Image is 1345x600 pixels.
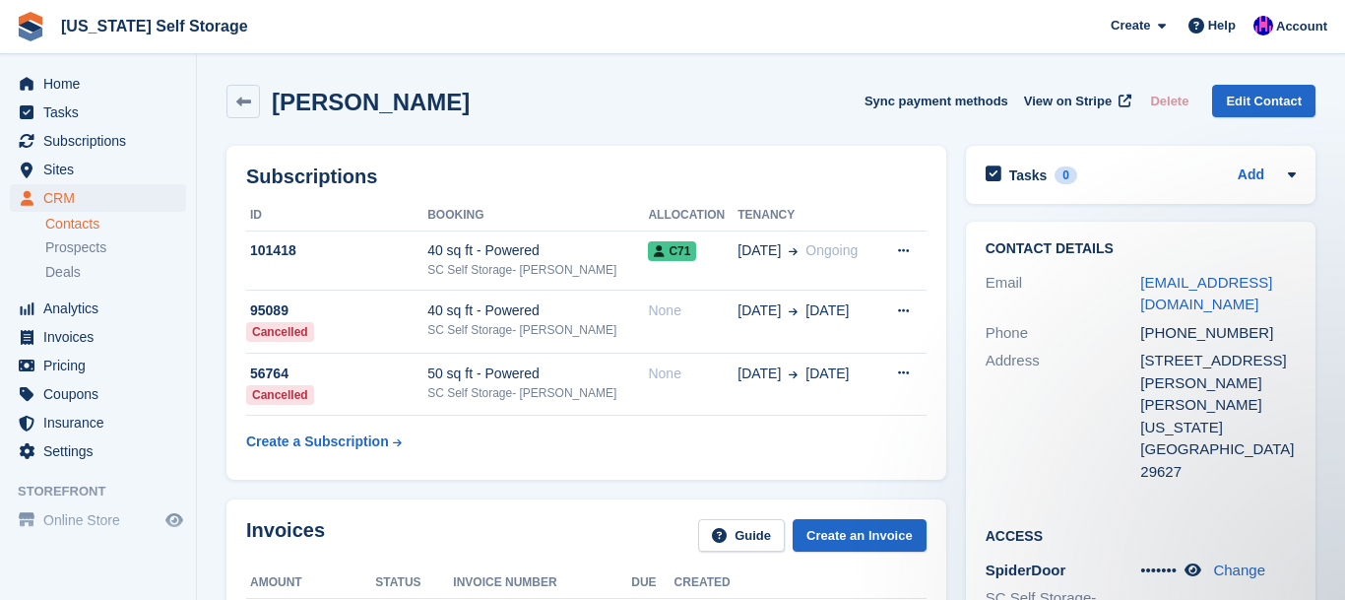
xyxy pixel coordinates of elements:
[737,200,877,232] th: Tenancy
[246,240,427,261] div: 101418
[10,70,186,98] a: menu
[10,295,186,322] a: menu
[53,10,256,42] a: [US_STATE] Self Storage
[246,424,402,460] a: Create a Subscription
[1140,562,1177,578] span: •••••••
[1140,350,1296,394] div: [STREET_ADDRESS][PERSON_NAME]
[648,241,696,261] span: C71
[648,300,737,321] div: None
[1016,85,1135,117] a: View on Stripe
[10,437,186,465] a: menu
[737,300,781,321] span: [DATE]
[1140,394,1296,417] div: [PERSON_NAME]
[1238,165,1264,187] a: Add
[1009,167,1048,184] h2: Tasks
[1140,438,1296,461] div: [GEOGRAPHIC_DATA]
[1055,167,1077,184] div: 0
[43,295,161,322] span: Analytics
[427,200,648,232] th: Booking
[43,380,161,408] span: Coupons
[865,85,1008,117] button: Sync payment methods
[16,12,45,41] img: stora-icon-8386f47178a22dfd0bd8f6a31ec36ba5ce8667c1dd55bd0f319d3a0aa187defe.svg
[10,127,186,155] a: menu
[246,519,325,552] h2: Invoices
[674,567,856,599] th: Created
[246,200,427,232] th: ID
[43,323,161,351] span: Invoices
[427,364,648,384] div: 50 sq ft - Powered
[427,300,648,321] div: 40 sq ft - Powered
[246,300,427,321] div: 95089
[246,385,314,405] div: Cancelled
[1111,16,1150,35] span: Create
[246,364,427,384] div: 56764
[631,567,673,599] th: Due
[45,237,186,258] a: Prospects
[1140,274,1272,313] a: [EMAIL_ADDRESS][DOMAIN_NAME]
[793,519,927,552] a: Create an Invoice
[43,99,161,126] span: Tasks
[986,241,1296,257] h2: Contact Details
[43,506,161,534] span: Online Store
[10,352,186,379] a: menu
[43,127,161,155] span: Subscriptions
[1142,85,1196,117] button: Delete
[986,322,1141,345] div: Phone
[375,567,453,599] th: Status
[45,263,81,282] span: Deals
[648,364,737,384] div: None
[162,508,186,532] a: Preview store
[10,506,186,534] a: menu
[986,272,1141,316] div: Email
[986,350,1141,483] div: Address
[10,184,186,212] a: menu
[805,364,849,384] span: [DATE]
[10,380,186,408] a: menu
[648,200,737,232] th: Allocation
[427,321,648,339] div: SC Self Storage- [PERSON_NAME]
[1208,16,1236,35] span: Help
[1140,322,1296,345] div: [PHONE_NUMBER]
[43,409,161,436] span: Insurance
[18,482,196,501] span: Storefront
[10,99,186,126] a: menu
[45,238,106,257] span: Prospects
[1140,417,1296,439] div: [US_STATE]
[986,562,1066,578] span: SpiderDoor
[10,323,186,351] a: menu
[10,156,186,183] a: menu
[805,242,858,258] span: Ongoing
[43,70,161,98] span: Home
[1253,16,1273,35] img: Christopher Ganser
[246,166,927,188] h2: Subscriptions
[427,261,648,279] div: SC Self Storage- [PERSON_NAME]
[10,409,186,436] a: menu
[1212,85,1315,117] a: Edit Contact
[453,567,631,599] th: Invoice number
[45,262,186,283] a: Deals
[986,525,1296,545] h2: Access
[1276,17,1327,36] span: Account
[43,156,161,183] span: Sites
[698,519,785,552] a: Guide
[1140,461,1296,484] div: 29627
[43,437,161,465] span: Settings
[43,184,161,212] span: CRM
[246,567,375,599] th: Amount
[1024,92,1112,111] span: View on Stripe
[1213,562,1265,578] a: Change
[246,432,389,452] div: Create a Subscription
[43,352,161,379] span: Pricing
[427,240,648,261] div: 40 sq ft - Powered
[272,89,470,115] h2: [PERSON_NAME]
[805,300,849,321] span: [DATE]
[45,215,186,233] a: Contacts
[246,322,314,342] div: Cancelled
[737,364,781,384] span: [DATE]
[427,384,648,402] div: SC Self Storage- [PERSON_NAME]
[737,240,781,261] span: [DATE]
